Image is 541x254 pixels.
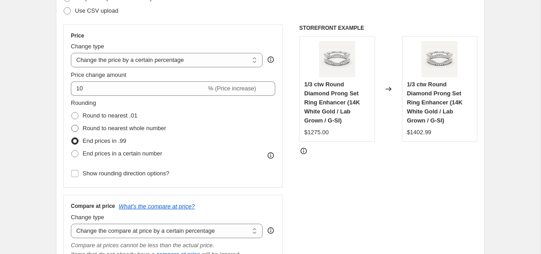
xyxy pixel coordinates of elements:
h3: Compare at price [71,202,115,210]
span: Use CSV upload [75,7,118,14]
span: Round to nearest .01 [83,112,137,119]
span: End prices in a certain number [83,150,162,157]
div: $1275.00 [304,128,328,137]
div: help [266,55,275,64]
div: help [266,226,275,235]
span: End prices in .99 [83,137,126,144]
span: Show rounding direction options? [83,170,169,177]
h6: STOREFRONT EXAMPLE [299,24,477,32]
span: Round to nearest whole number [83,125,166,132]
h3: Price [71,32,84,39]
i: Compare at prices cannot be less than the actual price. [71,242,214,249]
img: LADR00310004W-main_image-3ae16b07d0f549e9aa4493f4cec49f2f_80x.png [319,41,355,77]
span: Change type [71,43,104,50]
span: Price change amount [71,71,126,78]
button: What's the compare at price? [119,203,195,210]
span: 1/3 ctw Round Diamond Prong Set Ring Enhancer (14K White Gold / Lab Grown / G-SI) [304,81,360,124]
div: $1402.99 [407,128,431,137]
span: 1/3 ctw Round Diamond Prong Set Ring Enhancer (14K White Gold / Lab Grown / G-SI) [407,81,463,124]
input: -15 [71,81,206,96]
span: Rounding [71,99,96,106]
img: LADR00310004W-main_image-3ae16b07d0f549e9aa4493f4cec49f2f_80x.png [421,41,458,77]
span: Change type [71,214,104,221]
span: % (Price increase) [208,85,256,92]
